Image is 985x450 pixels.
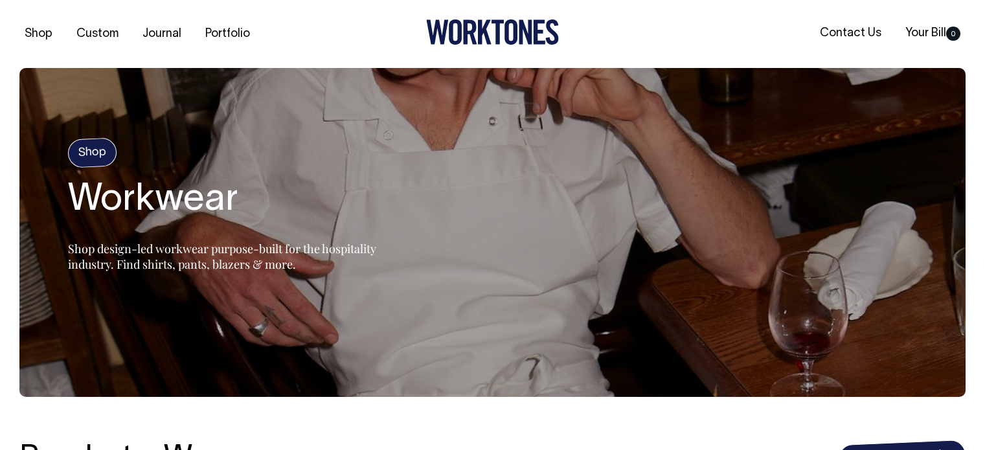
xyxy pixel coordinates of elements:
a: Portfolio [200,23,255,45]
h2: Workwear [68,180,392,221]
a: Shop [19,23,58,45]
a: Your Bill0 [900,23,966,44]
span: Shop design-led workwear purpose-built for the hospitality industry. Find shirts, pants, blazers ... [68,241,376,272]
span: 0 [946,27,960,41]
a: Journal [137,23,187,45]
a: Custom [71,23,124,45]
h4: Shop [67,137,117,168]
a: Contact Us [815,23,887,44]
